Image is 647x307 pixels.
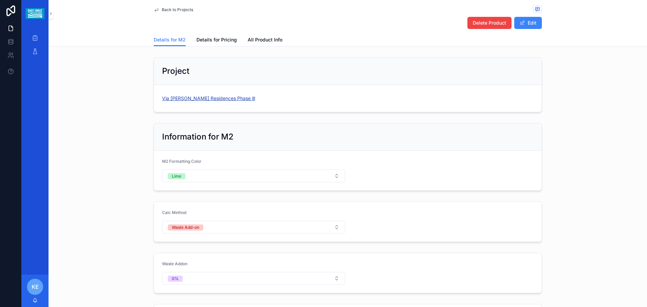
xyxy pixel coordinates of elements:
[32,283,39,291] span: KE
[162,170,345,182] button: Select Button
[154,34,186,47] a: Details for M2
[154,36,186,43] span: Details for M2
[162,159,202,164] span: M2 Formatting Color
[154,7,193,12] a: Back to Projects
[162,221,345,234] button: Select Button
[248,34,282,47] a: All Product Info
[162,261,187,266] span: Waste Addon
[22,27,49,66] div: scrollable content
[467,17,512,29] button: Delete Product
[172,173,181,179] div: Lime
[196,34,237,47] a: Details for Pricing
[248,36,282,43] span: All Product Info
[514,17,542,29] button: Edit
[162,7,193,12] span: Back to Projects
[26,8,44,19] img: App logo
[172,224,199,231] div: Waste Add-on
[162,272,345,285] button: Select Button
[162,66,189,76] h2: Project
[172,276,179,282] div: 0%
[473,20,506,26] span: Delete Product
[196,36,237,43] span: Details for Pricing
[162,95,255,102] a: Via [PERSON_NAME] Residences Phase lll
[162,210,186,215] span: Calc Method
[162,131,234,142] h2: Information for M2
